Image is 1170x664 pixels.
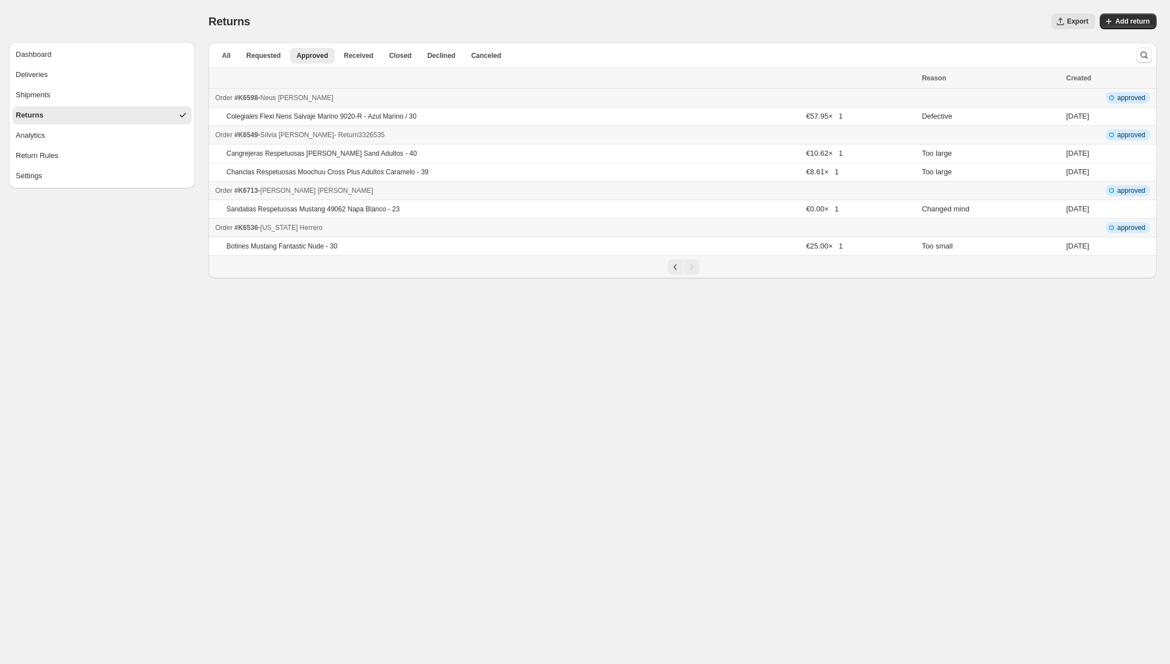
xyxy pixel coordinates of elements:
span: Sílvia [PERSON_NAME] [260,131,334,139]
button: Export [1051,13,1095,29]
span: €0.00 × 1 [806,205,838,213]
div: Analytics [16,130,45,141]
span: Order [215,131,233,139]
button: Search and filter results [1136,47,1152,63]
button: Add return [1100,13,1157,29]
span: approved [1117,93,1145,102]
span: approved [1117,130,1145,139]
time: Saturday, August 23, 2025 at 5:03:47 PM [1066,205,1089,213]
span: Received [344,51,374,60]
td: Defective [918,107,1063,126]
span: #K6549 [234,131,258,139]
span: Approved [297,51,328,60]
div: Settings [16,170,42,182]
button: Shipments [12,86,192,104]
time: Saturday, August 23, 2025 at 7:33:40 PM [1066,168,1089,176]
div: Return Rules [16,150,58,161]
div: Deliveries [16,69,48,80]
span: [PERSON_NAME] [PERSON_NAME] [260,187,373,195]
time: Tuesday, August 26, 2025 at 11:56:09 AM [1066,112,1089,120]
button: Returns [12,106,192,124]
p: Sandalias Respetuosas Mustang 49062 Napa Blanco - 23 [226,205,400,214]
span: €10.62 × 1 [806,149,842,157]
time: Saturday, August 23, 2025 at 7:33:40 PM [1066,149,1089,157]
span: Neus [PERSON_NAME] [260,94,333,102]
p: Chanclas Respetuosas Moochuu Cross Plus Adultos Caramelo - 39 [226,168,429,177]
span: Order [215,187,233,195]
p: Botines Mustang Fantastic Nude - 30 [226,242,337,251]
span: Export [1067,17,1089,26]
p: Colegiales Flexi Nens Salvaje Marino 9020-R - Azul Marino / 30 [226,112,416,121]
td: Changed mind [918,200,1063,219]
span: #K6713 [234,187,258,195]
div: - [215,222,915,233]
button: Analytics [12,127,192,144]
button: Return Rules [12,147,192,165]
td: Too small [918,237,1063,256]
span: Created [1066,74,1091,82]
button: Deliveries [12,66,192,84]
time: Friday, August 15, 2025 at 2:34:21 PM [1066,242,1089,250]
span: €57.95 × 1 [806,112,842,120]
div: Returns [16,110,43,121]
td: Too large [918,144,1063,163]
span: Order [215,224,233,232]
span: approved [1117,186,1145,195]
span: Closed [389,51,411,60]
span: Reason [922,74,946,82]
button: Previous [668,259,683,275]
td: Too large [918,163,1063,182]
div: - [215,92,915,103]
span: - Return 3326535 [334,131,384,139]
div: - [215,185,915,196]
span: Order [215,94,233,102]
span: #K6536 [234,224,258,232]
div: Shipments [16,89,50,101]
span: Returns [208,15,250,28]
span: Canceled [471,51,501,60]
span: €8.61 × 1 [806,168,838,176]
button: Settings [12,167,192,185]
span: All [222,51,230,60]
div: - [215,129,915,141]
span: [US_STATE] Herrero [260,224,323,232]
span: approved [1117,223,1145,232]
span: Add return [1115,17,1150,26]
div: Dashboard [16,49,52,60]
button: Dashboard [12,46,192,64]
p: Cangrejeras Respetuosas [PERSON_NAME] Sand Adultos - 40 [226,149,417,158]
span: Requested [246,51,280,60]
span: #K6598 [234,94,258,102]
span: Declined [427,51,455,60]
span: €25.00 × 1 [806,242,842,250]
nav: Pagination [208,255,1157,278]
